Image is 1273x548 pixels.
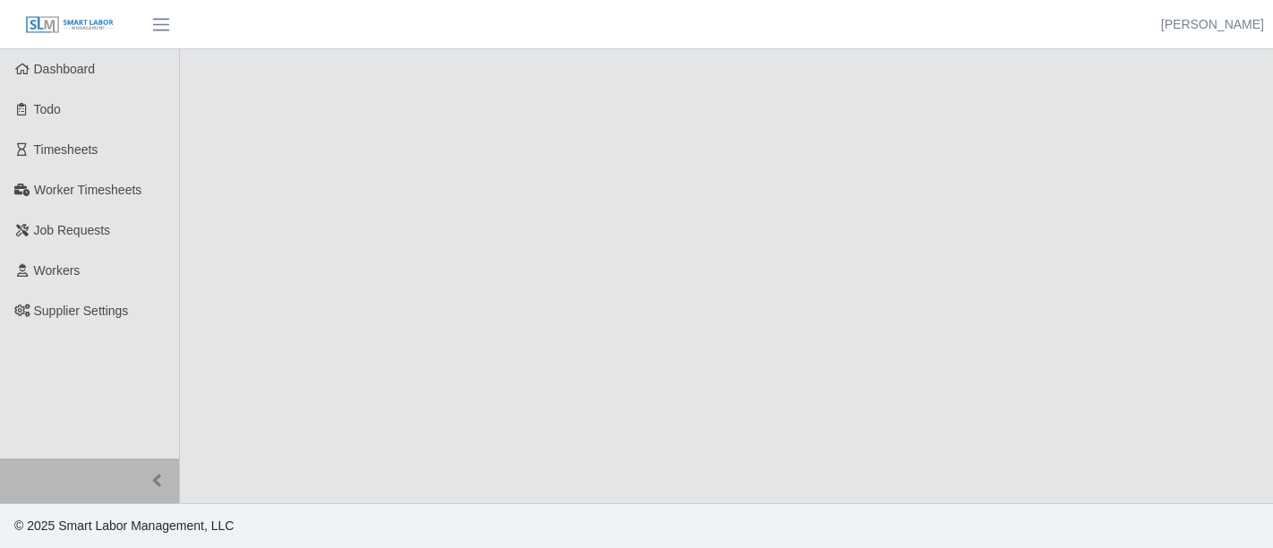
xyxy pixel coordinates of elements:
[34,304,129,318] span: Supplier Settings
[34,263,81,278] span: Workers
[34,102,61,116] span: Todo
[34,183,141,197] span: Worker Timesheets
[34,62,96,76] span: Dashboard
[34,223,111,237] span: Job Requests
[25,15,115,35] img: SLM Logo
[34,142,98,157] span: Timesheets
[14,518,234,533] span: © 2025 Smart Labor Management, LLC
[1161,15,1264,34] a: [PERSON_NAME]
